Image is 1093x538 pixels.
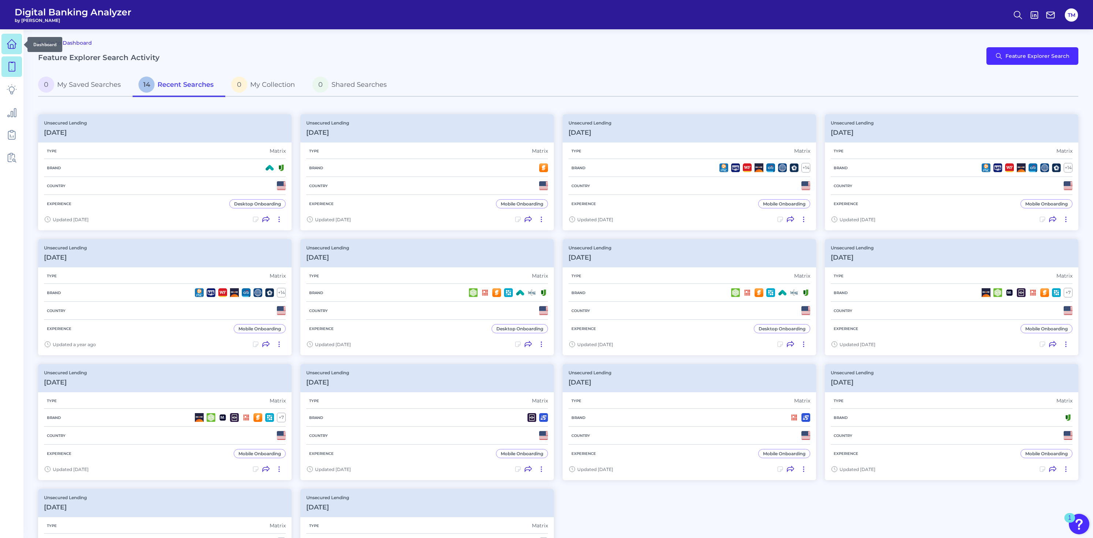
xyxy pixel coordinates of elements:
[532,522,548,529] div: Matrix
[306,149,322,153] h5: Type
[306,415,326,420] h5: Brand
[306,166,326,170] h5: Brand
[270,148,286,154] div: Matrix
[300,239,554,355] a: Unsecured Lending[DATE]TypeMatrixBrandCountryExperienceDesktop OnboardingUpdated [DATE]
[57,81,121,89] span: My Saved Searches
[831,378,874,386] h3: [DATE]
[44,274,60,278] h5: Type
[831,433,855,438] h5: Country
[44,451,74,456] h5: Experience
[831,451,861,456] h5: Experience
[831,245,874,251] p: Unsecured Lending
[306,129,349,137] h3: [DATE]
[277,288,286,297] div: + 14
[568,451,599,456] h5: Experience
[306,290,326,295] h5: Brand
[568,398,584,403] h5: Type
[1056,148,1072,154] div: Matrix
[44,433,68,438] h5: Country
[231,77,247,93] span: 0
[38,38,92,47] a: Go to Dashboard
[315,217,351,222] span: Updated [DATE]
[568,370,611,375] p: Unsecured Lending
[840,217,875,222] span: Updated [DATE]
[1056,397,1072,404] div: Matrix
[568,166,588,170] h5: Brand
[306,398,322,403] h5: Type
[831,370,874,375] p: Unsecured Lending
[825,114,1078,230] a: Unsecured Lending[DATE]TypeMatrixBrand+14CountryExperienceMobile OnboardingUpdated [DATE]
[306,523,322,528] h5: Type
[840,467,875,472] span: Updated [DATE]
[44,120,87,126] p: Unsecured Lending
[306,245,349,251] p: Unsecured Lending
[44,129,87,137] h3: [DATE]
[563,239,816,355] a: Unsecured Lending[DATE]TypeMatrixBrandCountryExperienceDesktop OnboardingUpdated [DATE]
[306,201,337,206] h5: Experience
[300,114,554,230] a: Unsecured Lending[DATE]TypeMatrixBrandCountryExperienceMobile OnboardingUpdated [DATE]
[801,163,810,172] div: + 14
[44,495,87,500] p: Unsecured Lending
[831,326,861,331] h5: Experience
[306,326,337,331] h5: Experience
[277,413,286,422] div: + 7
[563,364,816,480] a: Unsecured Lending[DATE]TypeMatrixBrandCountryExperienceMobile OnboardingUpdated [DATE]
[1065,8,1078,22] button: TM
[568,290,588,295] h5: Brand
[250,81,295,89] span: My Collection
[53,467,89,472] span: Updated [DATE]
[501,451,543,456] div: Mobile Onboarding
[568,433,593,438] h5: Country
[496,326,543,331] div: Desktop Onboarding
[1025,326,1068,331] div: Mobile Onboarding
[44,253,87,261] h3: [DATE]
[831,129,874,137] h3: [DATE]
[794,397,810,404] div: Matrix
[568,326,599,331] h5: Experience
[225,74,307,97] a: 0My Collection
[568,415,588,420] h5: Brand
[568,183,593,188] h5: Country
[44,166,64,170] h5: Brand
[759,326,805,331] div: Desktop Onboarding
[44,149,60,153] h5: Type
[38,364,292,480] a: Unsecured Lending[DATE]TypeMatrixBrand+7CountryExperienceMobile OnboardingUpdated [DATE]
[1068,518,1071,527] div: 1
[568,245,611,251] p: Unsecured Lending
[307,74,399,97] a: 0Shared Searches
[306,433,331,438] h5: Country
[38,239,292,355] a: Unsecured Lending[DATE]TypeMatrixBrand+14CountryExperienceMobile OnboardingUpdated a year ago
[315,342,351,347] span: Updated [DATE]
[306,495,349,500] p: Unsecured Lending
[831,183,855,188] h5: Country
[831,308,855,313] h5: Country
[1064,288,1072,297] div: + 7
[44,290,64,295] h5: Brand
[44,415,64,420] h5: Brand
[306,308,331,313] h5: Country
[568,274,584,278] h5: Type
[44,503,87,511] h3: [DATE]
[306,183,331,188] h5: Country
[44,308,68,313] h5: Country
[763,451,805,456] div: Mobile Onboarding
[831,290,851,295] h5: Brand
[831,415,851,420] h5: Brand
[38,53,160,62] h2: Feature Explorer Search Activity
[312,77,329,93] span: 0
[238,326,281,331] div: Mobile Onboarding
[568,308,593,313] h5: Country
[831,201,861,206] h5: Experience
[44,326,74,331] h5: Experience
[831,274,846,278] h5: Type
[158,81,214,89] span: Recent Searches
[15,18,131,23] span: by [PERSON_NAME]
[532,272,548,279] div: Matrix
[825,364,1078,480] a: Unsecured Lending[DATE]TypeMatrixBrandCountryExperienceMobile OnboardingUpdated [DATE]
[44,201,74,206] h5: Experience
[568,149,584,153] h5: Type
[238,451,281,456] div: Mobile Onboarding
[306,253,349,261] h3: [DATE]
[568,253,611,261] h3: [DATE]
[1025,451,1068,456] div: Mobile Onboarding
